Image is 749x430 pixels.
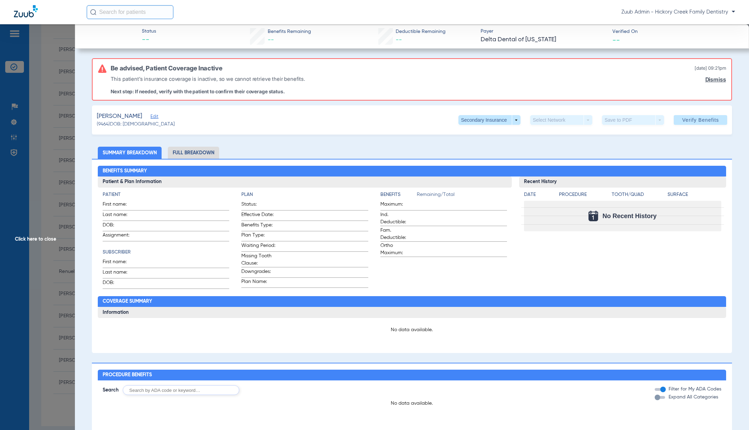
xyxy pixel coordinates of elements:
h2: Coverage Summary [98,296,726,307]
span: Effective Date: [241,211,275,221]
h4: Benefits [380,191,417,198]
p: Next step: If needed, verify with the patient to confirm their coverage status. [111,88,305,94]
span: [PERSON_NAME] [97,112,142,121]
input: Search by ADA code or keyword… [123,385,239,395]
span: First name: [103,201,137,210]
app-breakdown-title: Procedure [559,191,609,201]
span: Search [103,387,119,394]
h4: Subscriber [103,249,229,256]
span: Maximum: [380,201,414,210]
app-breakdown-title: Surface [668,191,721,201]
span: DOB: [103,222,137,231]
span: Benefits Type: [241,222,275,231]
img: Search Icon [90,9,96,15]
span: DOB: [103,279,137,289]
h4: Date [524,191,553,198]
span: First name: [103,258,137,268]
img: error-icon [98,64,106,73]
h2: Benefits Summary [98,166,726,177]
h2: Procedure Benefits [98,370,726,381]
span: Edit [150,114,157,121]
span: Last name: [103,269,137,278]
span: Delta Dental of [US_STATE] [481,35,606,44]
h4: Patient [103,191,229,198]
h4: Tooth/Quad [612,191,665,198]
app-breakdown-title: Tooth/Quad [612,191,665,201]
span: Waiting Period: [241,242,275,251]
span: Benefits Remaining [268,28,311,35]
span: Plan Name: [241,278,275,287]
span: (9464) DOB: [DEMOGRAPHIC_DATA] [97,121,175,128]
span: Deductible Remaining [396,28,446,35]
h3: Patient & Plan Information [98,177,512,188]
h4: Plan [241,191,368,198]
p: This patient’s insurance coverage is inactive, so we cannot retrieve their benefits. [111,75,305,83]
h4: Surface [668,191,721,198]
span: Assignment: [103,232,137,241]
p: No data available. [103,326,721,333]
span: Missing Tooth Clause: [241,252,275,267]
span: Ind. Deductible: [380,211,414,226]
app-breakdown-title: Benefits [380,191,417,201]
li: Full Breakdown [168,147,219,159]
button: Verify Benefits [674,115,727,125]
label: Filter for My ADA Codes [667,386,721,393]
h3: Recent History [519,177,726,188]
span: Remaining/Total [417,191,507,201]
span: Verified On [612,28,738,35]
h3: Information [98,307,726,318]
span: No Recent History [602,213,656,220]
li: Summary Breakdown [98,147,162,159]
span: Ortho Maximum: [380,242,414,257]
h6: Be advised, Patient Coverage Inactive [111,64,223,72]
span: Plan Type: [241,232,275,241]
span: Fam. Deductible: [380,227,414,241]
img: Calendar [588,211,598,221]
span: -- [396,37,402,43]
span: Zuub Admin - Hickory Creek Family Dentistry [621,9,735,16]
span: Status: [241,201,275,210]
span: Expand All Categories [669,395,718,399]
p: No data available. [98,400,726,407]
span: Payer [481,28,606,35]
span: -- [142,35,156,45]
input: Search for patients [87,5,173,19]
span: Verify Benefits [682,117,719,123]
app-breakdown-title: Date [524,191,553,201]
span: Status [142,28,156,35]
a: Dismiss [705,76,726,83]
span: -- [612,36,620,43]
span: -- [268,37,274,43]
h4: Procedure [559,191,609,198]
img: Zuub Logo [14,5,38,17]
span: Downgrades: [241,268,275,277]
span: [DATE] 09:21PM [695,64,726,72]
span: Last name: [103,211,137,221]
button: Secondary Insurance [458,115,520,125]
